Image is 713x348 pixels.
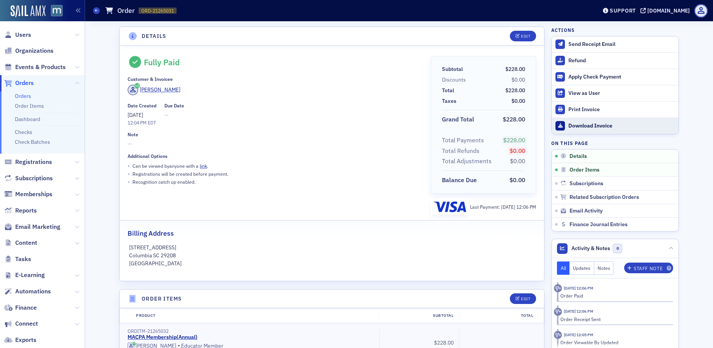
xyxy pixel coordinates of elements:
[129,244,535,252] p: [STREET_ADDRESS]
[15,63,66,71] span: Events & Products
[128,162,130,170] span: •
[442,115,474,124] div: Grand Total
[133,162,208,169] p: Can be viewed by anyone with a .
[434,202,466,212] img: visa
[4,255,31,263] a: Tasks
[4,271,45,279] a: E-Learning
[554,331,562,339] div: Activity
[647,7,690,14] div: [DOMAIN_NAME]
[129,252,535,260] p: Columbia SC 29208
[379,313,459,319] div: Subtotal
[129,260,535,268] p: [GEOGRAPHIC_DATA]
[142,295,182,303] h4: Order Items
[117,6,135,15] h1: Order
[15,116,40,123] a: Dashboard
[510,147,525,154] span: $0.00
[569,167,599,173] span: Order Items
[15,102,44,109] a: Order Items
[442,136,487,145] span: Total Payments
[551,140,679,146] h4: On this page
[510,31,536,41] button: Edit
[4,31,31,39] a: Users
[442,146,480,156] div: Total Refunds
[516,204,536,210] span: 12:06 PM
[128,103,156,109] div: Date Created
[4,239,37,247] a: Content
[51,5,63,17] img: SailAMX
[613,244,622,253] span: 0
[15,239,37,247] span: Content
[200,163,207,169] a: link
[15,304,37,312] span: Finance
[568,123,675,129] div: Download Invoice
[434,339,454,346] span: $228.00
[503,136,525,144] span: $228.00
[568,57,675,64] div: Refund
[4,79,34,87] a: Orders
[560,316,668,323] div: Order Receipt Sent
[147,120,156,126] span: EDT
[554,284,562,292] div: Activity
[564,285,593,291] time: 8/11/2025 12:06 PM
[442,157,494,166] span: Total Adjustments
[15,93,31,99] a: Orders
[564,332,593,337] time: 8/11/2025 12:05 PM
[164,103,184,109] div: Due Date
[128,328,374,334] div: ORDITM-21265032
[568,90,675,97] div: View as User
[4,304,37,312] a: Finance
[15,223,60,231] span: Email Marketing
[634,266,663,271] div: Staff Note
[4,320,38,328] a: Connect
[569,194,639,201] span: Related Subscription Orders
[503,115,525,123] span: $228.00
[11,5,46,17] img: SailAMX
[510,176,525,184] span: $0.00
[510,293,536,304] button: Edit
[521,297,530,301] div: Edit
[128,140,420,148] span: —
[442,146,482,156] span: Total Refunds
[4,206,37,215] a: Reports
[15,31,31,39] span: Users
[442,157,492,166] div: Total Adjustments
[442,76,468,84] span: Discounts
[140,86,180,94] div: [PERSON_NAME]
[442,87,457,94] span: Total
[510,157,525,165] span: $0.00
[4,190,52,198] a: Memberships
[15,287,51,296] span: Automations
[552,101,678,118] a: Print Invoice
[505,87,525,94] span: $228.00
[564,309,593,314] time: 8/11/2025 12:06 PM
[569,153,587,160] span: Details
[624,263,673,273] button: Staff Note
[15,271,45,279] span: E-Learning
[442,97,456,105] div: Taxes
[552,52,678,69] button: Refund
[442,115,477,124] span: Grand Total
[128,170,130,178] span: •
[569,180,603,187] span: Subscriptions
[15,174,53,183] span: Subscriptions
[560,339,668,346] div: Order Viewable By Updated
[694,4,708,17] span: Profile
[128,112,143,118] span: [DATE]
[128,153,167,159] div: Additional Options
[442,97,459,105] span: Taxes
[128,334,197,341] a: MACPA Membership(Annual)
[128,132,138,137] div: Note
[442,176,480,185] span: Balance Due
[4,287,51,296] a: Automations
[4,47,54,55] a: Organizations
[15,139,50,145] a: Check Batches
[4,158,52,166] a: Registrations
[15,158,52,166] span: Registrations
[164,111,184,119] span: —
[128,120,147,126] time: 12:04 PM
[15,336,36,344] span: Exports
[551,27,575,33] h4: Actions
[15,255,31,263] span: Tasks
[128,85,180,95] a: [PERSON_NAME]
